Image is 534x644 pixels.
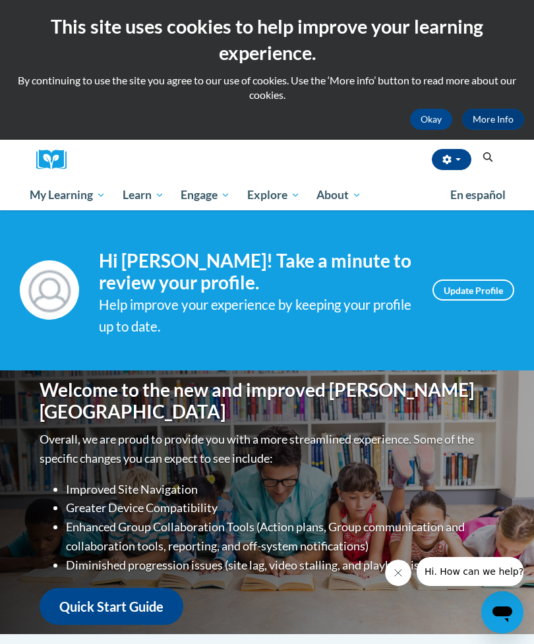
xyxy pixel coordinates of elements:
iframe: Message from company [417,557,523,586]
a: My Learning [21,180,114,210]
a: About [309,180,371,210]
span: My Learning [30,187,105,203]
img: Profile Image [20,260,79,320]
li: Greater Device Compatibility [66,498,494,517]
a: Explore [239,180,309,210]
a: Quick Start Guide [40,588,183,626]
h4: Hi [PERSON_NAME]! Take a minute to review your profile. [99,250,413,294]
a: Engage [172,180,239,210]
iframe: Button to launch messaging window [481,591,523,633]
p: By continuing to use the site you agree to our use of cookies. Use the ‘More info’ button to read... [10,73,524,102]
button: Search [478,150,498,165]
span: Learn [123,187,164,203]
h2: This site uses cookies to help improve your learning experience. [10,13,524,67]
div: Main menu [20,180,514,210]
img: Logo brand [36,150,76,170]
a: En español [442,181,514,209]
li: Diminished progression issues (site lag, video stalling, and playback issues) [66,556,494,575]
h1: Welcome to the new and improved [PERSON_NAME][GEOGRAPHIC_DATA] [40,379,494,423]
span: Explore [247,187,300,203]
a: Learn [114,180,173,210]
span: Engage [181,187,230,203]
li: Enhanced Group Collaboration Tools (Action plans, Group communication and collaboration tools, re... [66,517,494,556]
a: More Info [462,109,524,130]
iframe: Close message [385,560,411,586]
li: Improved Site Navigation [66,480,494,499]
a: Update Profile [432,279,514,301]
button: Account Settings [432,149,471,170]
div: Help improve your experience by keeping your profile up to date. [99,294,413,337]
a: Cox Campus [36,150,76,170]
span: About [316,187,361,203]
p: Overall, we are proud to provide you with a more streamlined experience. Some of the specific cha... [40,430,494,468]
span: En español [450,188,506,202]
button: Okay [410,109,452,130]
